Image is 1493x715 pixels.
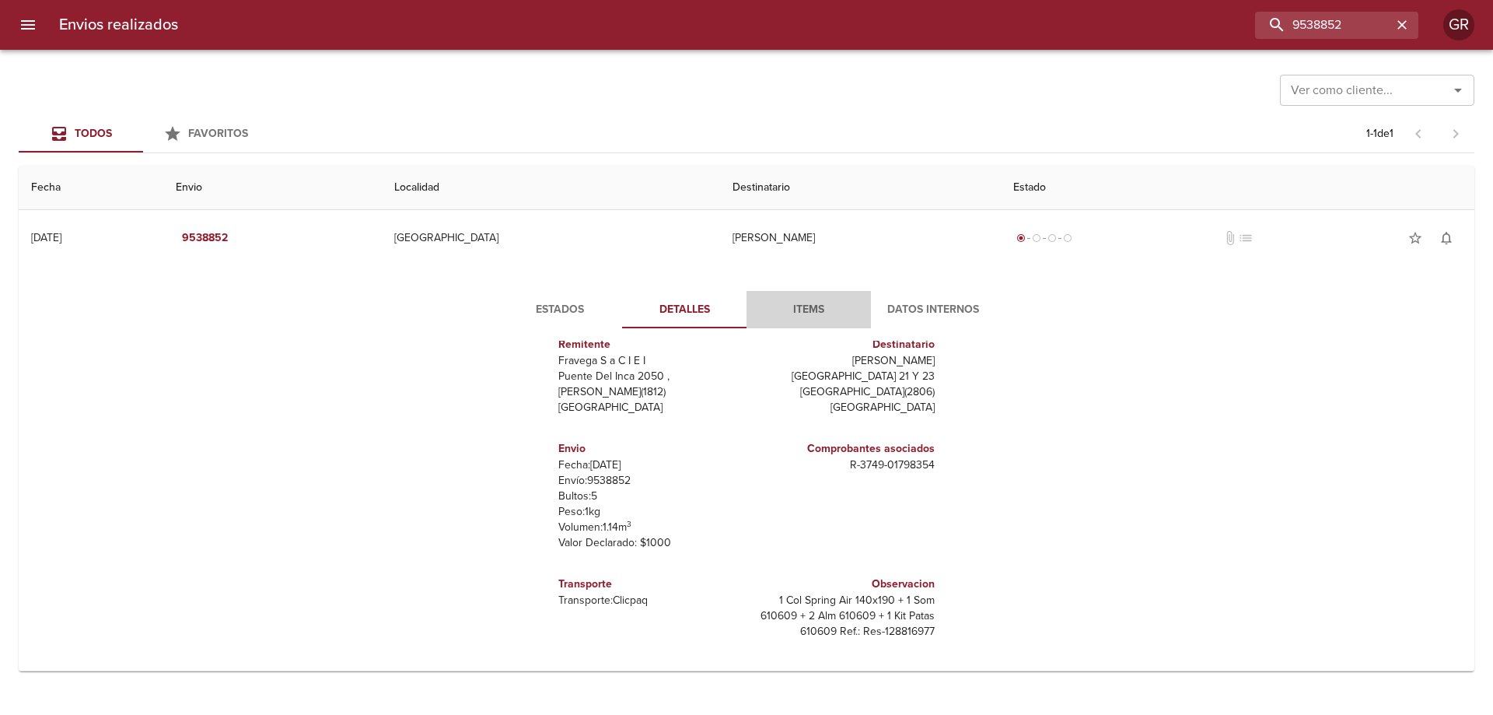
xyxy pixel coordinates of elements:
span: notifications_none [1439,230,1454,246]
th: Destinatario [720,166,1001,210]
p: [GEOGRAPHIC_DATA] 21 Y 23 [753,369,935,384]
p: Puente Del Inca 2050 , [558,369,740,384]
p: [PERSON_NAME] [753,353,935,369]
p: [GEOGRAPHIC_DATA] [558,400,740,415]
h6: Transporte [558,576,740,593]
p: [PERSON_NAME] ( 1812 ) [558,384,740,400]
button: menu [9,6,47,44]
p: Peso: 1 kg [558,504,740,520]
span: Pagina anterior [1400,125,1437,141]
span: Datos Internos [880,300,986,320]
p: 1 Col Spring Air 140x190 + 1 Som 610609 + 2 Alm 610609 + 1 Kit Patas 610609 Ref.: Res-128816977 [753,593,935,640]
p: R - 3749 - 01798354 [753,457,935,473]
p: [GEOGRAPHIC_DATA] ( 2806 ) [753,384,935,400]
p: Fecha: [DATE] [558,457,740,473]
button: 9538852 [176,224,234,253]
span: radio_button_unchecked [1063,233,1072,243]
th: Localidad [382,166,720,210]
p: Volumen: 1.14 m [558,520,740,535]
h6: Comprobantes asociados [753,440,935,457]
h6: Observacion [753,576,935,593]
p: Transporte: Clicpaq [558,593,740,608]
th: Envio [163,166,382,210]
p: 1 - 1 de 1 [1366,126,1393,142]
button: Abrir [1447,79,1469,101]
span: No tiene documentos adjuntos [1222,230,1238,246]
span: star_border [1407,230,1423,246]
span: radio_button_checked [1016,233,1026,243]
td: [PERSON_NAME] [720,210,1001,266]
p: Envío: 9538852 [558,473,740,489]
p: Valor Declarado: $ 1000 [558,535,740,551]
p: Bultos: 5 [558,489,740,504]
div: Tabs detalle de guia [498,291,995,328]
sup: 3 [627,519,631,529]
table: Tabla de envíos del cliente [19,166,1474,671]
span: Estados [507,300,613,320]
p: Fravega S a C I E I [558,353,740,369]
div: GR [1443,9,1474,40]
span: Pagina siguiente [1437,115,1474,152]
p: [GEOGRAPHIC_DATA] [753,400,935,415]
h6: Remitente [558,336,740,353]
div: [DATE] [31,231,61,244]
span: Todos [75,127,112,140]
span: radio_button_unchecked [1032,233,1041,243]
th: Fecha [19,166,163,210]
span: Favoritos [188,127,248,140]
th: Estado [1001,166,1474,210]
div: Generado [1013,230,1075,246]
button: Activar notificaciones [1431,223,1462,254]
h6: Envios realizados [59,12,178,37]
span: No tiene pedido asociado [1238,230,1253,246]
td: [GEOGRAPHIC_DATA] [382,210,720,266]
h6: Envio [558,440,740,457]
h6: Destinatario [753,336,935,353]
div: Tabs Envios [19,115,267,152]
em: 9538852 [182,229,228,248]
span: radio_button_unchecked [1047,233,1057,243]
span: Detalles [631,300,737,320]
button: Agregar a favoritos [1400,223,1431,254]
input: buscar [1255,12,1392,39]
div: Abrir información de usuario [1443,9,1474,40]
span: Items [756,300,862,320]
